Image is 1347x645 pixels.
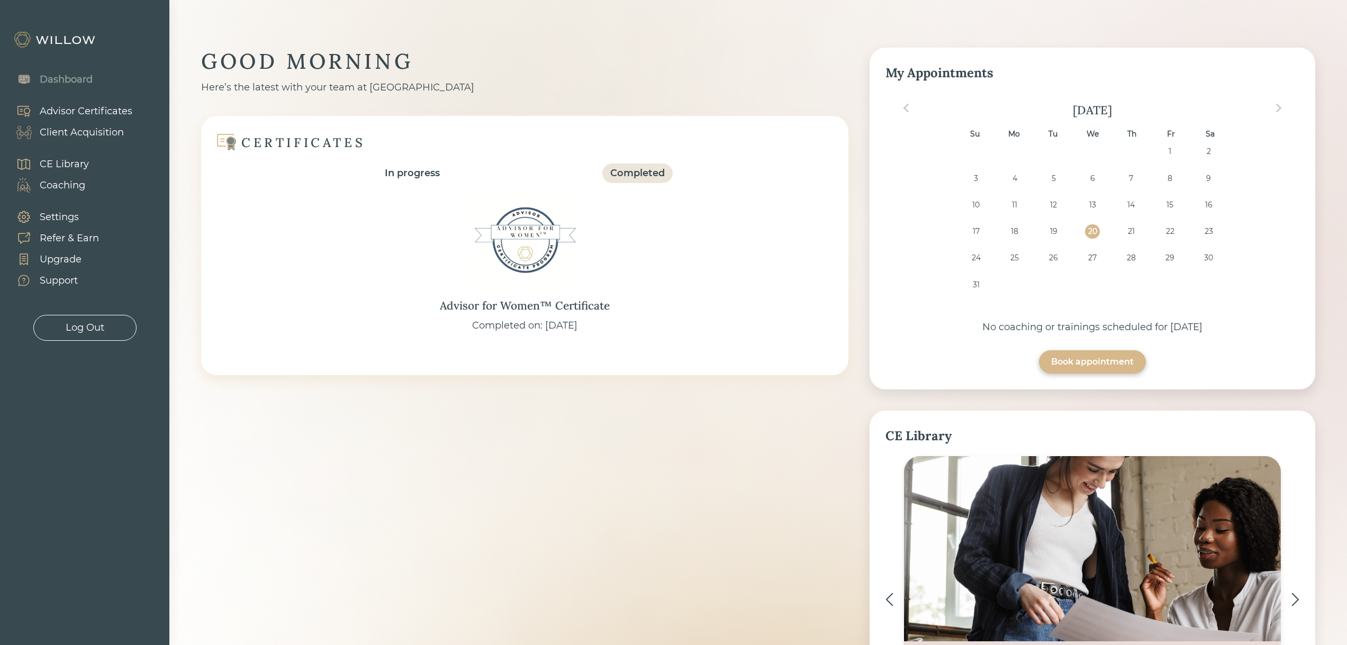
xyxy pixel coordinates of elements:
[885,320,1299,334] div: No coaching or trainings scheduled for [DATE]
[5,69,93,90] a: Dashboard
[1201,171,1216,186] div: Choose Saturday, August 9th, 2025
[5,101,132,122] a: Advisor Certificates
[66,321,104,335] div: Log Out
[1163,198,1177,212] div: Choose Friday, August 15th, 2025
[969,171,983,186] div: Choose Sunday, August 3rd, 2025
[1163,144,1177,159] div: Choose Friday, August 1st, 2025
[1046,171,1061,186] div: Choose Tuesday, August 5th, 2025
[40,72,93,87] div: Dashboard
[1203,127,1217,141] div: Sa
[5,175,89,196] a: Coaching
[201,80,848,95] div: Here’s the latest with your team at [GEOGRAPHIC_DATA]
[5,153,89,175] a: CE Library
[1046,224,1061,239] div: Choose Tuesday, August 19th, 2025
[1008,198,1022,212] div: Choose Monday, August 11th, 2025
[1164,127,1178,141] div: Fr
[40,178,85,193] div: Coaching
[40,274,78,288] div: Support
[1007,127,1021,141] div: Mo
[968,127,982,141] div: Su
[969,198,983,212] div: Choose Sunday, August 10th, 2025
[1270,99,1287,116] button: Next Month
[1125,127,1139,141] div: Th
[40,125,124,140] div: Client Acquisition
[40,252,82,267] div: Upgrade
[1163,171,1177,186] div: Choose Friday, August 8th, 2025
[440,297,610,314] div: Advisor for Women™ Certificate
[1046,198,1061,212] div: Choose Tuesday, August 12th, 2025
[1085,198,1099,212] div: Choose Wednesday, August 13th, 2025
[201,48,848,75] div: GOOD MORNING
[1008,171,1022,186] div: Choose Monday, August 4th, 2025
[40,210,79,224] div: Settings
[40,231,99,246] div: Refer & Earn
[610,166,665,180] div: Completed
[40,104,132,119] div: Advisor Certificates
[1124,224,1138,239] div: Choose Thursday, August 21st, 2025
[5,206,99,228] a: Settings
[1085,224,1099,239] div: Choose Wednesday, August 20th, 2025
[1124,198,1138,212] div: Choose Thursday, August 14th, 2025
[1046,251,1061,265] div: Choose Tuesday, August 26th, 2025
[885,593,893,606] img: <
[472,187,578,293] img: Advisor for Women™ Certificate Badge
[241,134,365,151] div: CERTIFICATES
[13,31,98,48] img: Willow
[969,251,983,265] div: Choose Sunday, August 24th, 2025
[1163,251,1177,265] div: Choose Friday, August 29th, 2025
[1085,127,1099,141] div: We
[1124,171,1138,186] div: Choose Thursday, August 7th, 2025
[1008,224,1022,239] div: Choose Monday, August 18th, 2025
[1163,224,1177,239] div: Choose Friday, August 22nd, 2025
[885,63,1299,83] div: My Appointments
[1085,171,1099,186] div: Choose Wednesday, August 6th, 2025
[898,99,915,116] button: Previous Month
[5,122,132,143] a: Client Acquisition
[5,228,99,249] a: Refer & Earn
[40,157,89,171] div: CE Library
[1201,144,1216,159] div: Choose Saturday, August 2nd, 2025
[889,144,1296,304] div: month 2025-08
[885,426,1299,446] div: CE Library
[5,249,99,270] a: Upgrade
[885,103,1299,117] div: [DATE]
[1051,356,1134,368] div: Book appointment
[1008,251,1022,265] div: Choose Monday, August 25th, 2025
[1201,198,1216,212] div: Choose Saturday, August 16th, 2025
[385,166,440,180] div: In progress
[1124,251,1138,265] div: Choose Thursday, August 28th, 2025
[1085,251,1099,265] div: Choose Wednesday, August 27th, 2025
[1201,224,1216,239] div: Choose Saturday, August 23rd, 2025
[1046,127,1060,141] div: Tu
[472,319,577,333] div: Completed on: [DATE]
[969,224,983,239] div: Choose Sunday, August 17th, 2025
[969,278,983,292] div: Choose Sunday, August 31st, 2025
[1291,593,1299,606] img: >
[1201,251,1216,265] div: Choose Saturday, August 30th, 2025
